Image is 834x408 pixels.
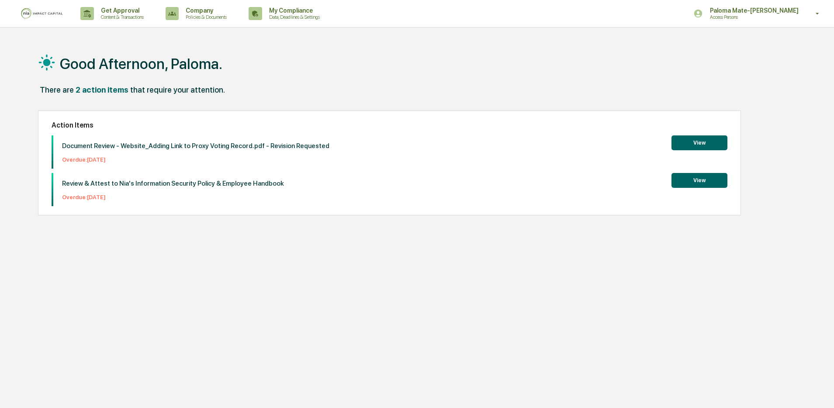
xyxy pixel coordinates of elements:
[94,7,148,14] p: Get Approval
[40,85,74,94] div: There are
[703,7,803,14] p: Paloma Mate-[PERSON_NAME]
[60,55,222,73] h1: Good Afternoon, Paloma.
[262,7,324,14] p: My Compliance
[62,194,284,201] p: Overdue: [DATE]
[21,8,63,19] img: logo
[703,14,789,20] p: Access Persons
[671,176,727,184] a: View
[671,135,727,150] button: View
[179,7,231,14] p: Company
[262,14,324,20] p: Data, Deadlines & Settings
[76,85,128,94] div: 2 action items
[52,121,727,129] h2: Action Items
[62,142,329,150] p: Document Review - Website_Adding Link to Proxy Voting Record.pdf - Revision Requested
[671,138,727,146] a: View
[62,180,284,187] p: Review & Attest to Nia's Information Security Policy & Employee Handbook
[94,14,148,20] p: Content & Transactions
[130,85,225,94] div: that require your attention.
[62,156,329,163] p: Overdue: [DATE]
[179,14,231,20] p: Policies & Documents
[671,173,727,188] button: View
